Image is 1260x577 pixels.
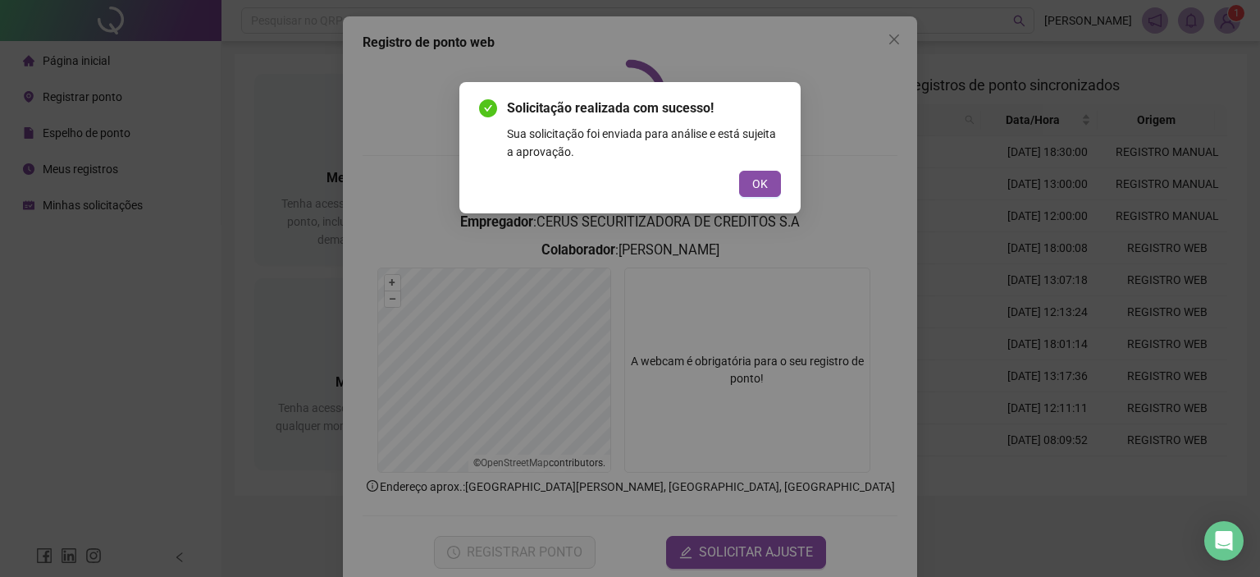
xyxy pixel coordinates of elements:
div: Sua solicitação foi enviada para análise e está sujeita a aprovação. [507,125,781,161]
div: Open Intercom Messenger [1204,521,1244,561]
span: check-circle [479,99,497,117]
button: OK [739,171,781,197]
span: OK [752,175,768,193]
span: Solicitação realizada com sucesso! [507,98,781,118]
